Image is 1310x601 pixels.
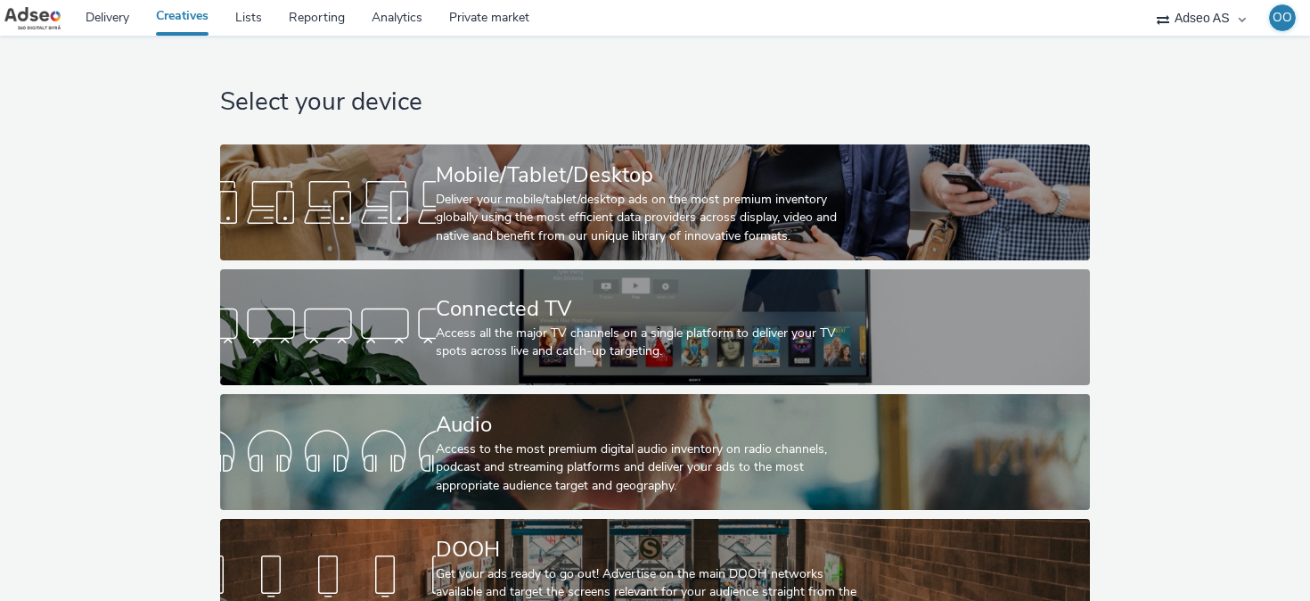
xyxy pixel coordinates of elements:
[436,160,867,191] div: Mobile/Tablet/Desktop
[436,409,867,440] div: Audio
[436,534,867,565] div: DOOH
[436,293,867,325] div: Connected TV
[220,144,1089,260] a: Mobile/Tablet/DesktopDeliver your mobile/tablet/desktop ads on the most premium inventory globall...
[220,86,1089,119] h1: Select your device
[4,7,61,29] img: undefined Logo
[220,394,1089,510] a: AudioAccess to the most premium digital audio inventory on radio channels, podcast and streaming ...
[220,269,1089,385] a: Connected TVAccess all the major TV channels on a single platform to deliver your TV spots across...
[436,440,867,495] div: Access to the most premium digital audio inventory on radio channels, podcast and streaming platf...
[436,191,867,245] div: Deliver your mobile/tablet/desktop ads on the most premium inventory globally using the most effi...
[1273,4,1292,31] div: OO
[436,325,867,361] div: Access all the major TV channels on a single platform to deliver your TV spots across live and ca...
